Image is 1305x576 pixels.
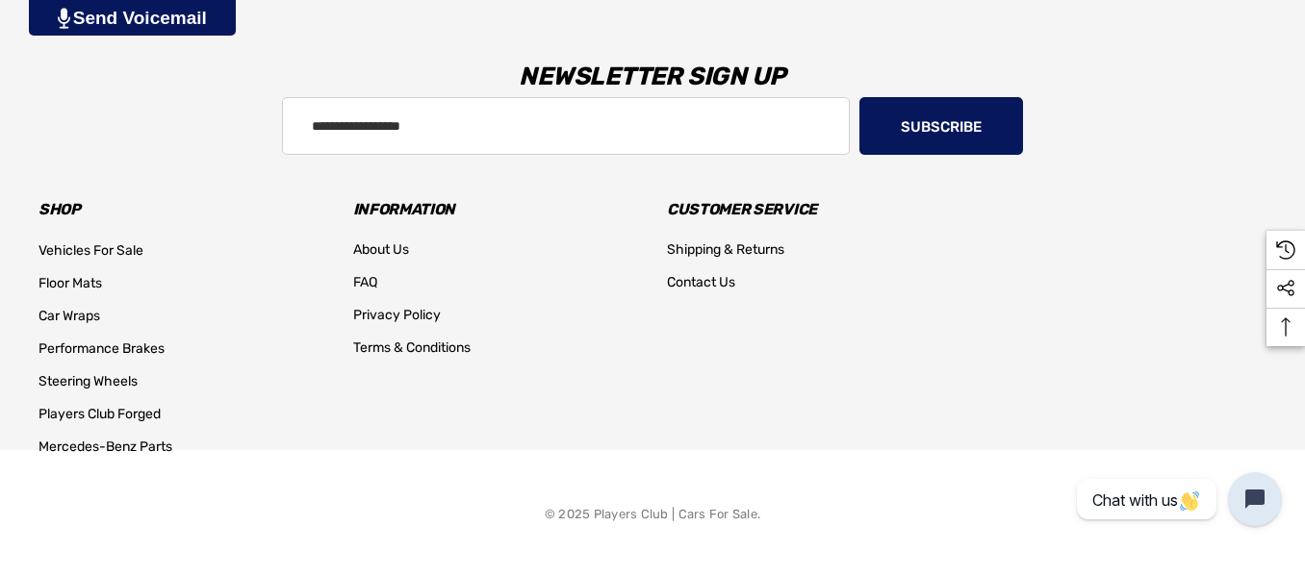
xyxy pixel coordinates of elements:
[38,333,165,365] a: Performance Brakes
[353,266,377,299] a: FAQ
[353,339,471,356] span: Terms & Conditions
[38,398,161,431] a: Players Club Forged
[353,307,441,323] span: Privacy Policy
[38,275,102,291] span: Floor Mats
[38,235,143,267] a: Vehicles For Sale
[353,332,471,364] a: Terms & Conditions
[38,300,100,333] a: Car Wraps
[667,234,784,266] a: Shipping & Returns
[353,241,409,258] span: About Us
[667,266,735,299] a: Contact Us
[667,196,953,223] h3: Customer Service
[1276,279,1295,298] svg: Social Media
[38,196,324,223] h3: Shop
[38,406,161,422] span: Players Club Forged
[1276,240,1295,260] svg: Recently Viewed
[38,340,165,357] span: Performance Brakes
[1267,317,1305,337] svg: Top
[859,97,1023,155] button: Subscribe
[24,48,1281,106] h3: Newsletter Sign Up
[353,234,409,266] a: About Us
[38,373,138,389] span: Steering Wheels
[38,267,102,300] a: Floor Mats
[353,299,441,332] a: Privacy Policy
[545,502,760,527] p: © 2025 Players Club | Cars For Sale.
[58,8,70,29] img: PjwhLS0gR2VuZXJhdG9yOiBHcmF2aXQuaW8gLS0+PHN2ZyB4bWxucz0iaHR0cDovL3d3dy53My5vcmcvMjAwMC9zdmciIHhtb...
[38,308,100,324] span: Car Wraps
[38,431,172,463] a: Mercedes-Benz Parts
[353,274,377,290] span: FAQ
[667,274,735,290] span: Contact Us
[38,242,143,259] span: Vehicles For Sale
[353,196,639,223] h3: Information
[667,241,784,258] span: Shipping & Returns
[38,438,172,455] span: Mercedes-Benz Parts
[38,365,138,398] a: Steering Wheels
